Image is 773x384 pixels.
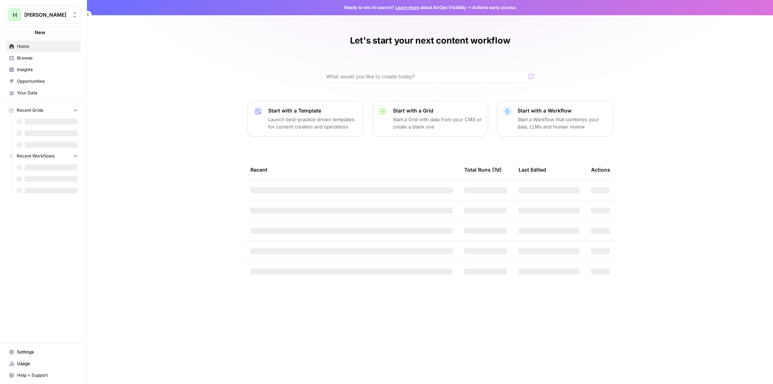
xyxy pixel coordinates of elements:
button: Start with a WorkflowStart a Workflow that combines your data, LLMs and human review [497,101,613,136]
a: Settings [6,346,81,358]
span: Opportunities [17,78,78,85]
button: Start with a GridStart a Grid with data from your CMS or create a blank one [372,101,488,136]
a: Learn more [395,5,419,10]
p: Start with a Grid [393,107,482,114]
button: Start with a TemplateLaunch best-practice driven templates for content creation and operations [248,101,363,136]
span: Home [17,43,78,50]
p: Start a Grid with data from your CMS or create a blank one [393,116,482,130]
p: Launch best-practice driven templates for content creation and operations [268,116,357,130]
span: Settings [17,349,78,355]
button: Help + Support [6,369,81,381]
button: New [6,27,81,38]
span: [PERSON_NAME] [24,11,68,19]
p: Start with a Workflow [518,107,607,114]
span: Ready to win AI search? about AirOps Visibility [344,4,466,11]
span: Actions early access [472,4,516,11]
span: Your Data [17,90,78,96]
span: Usage [17,360,78,367]
div: Recent [250,160,453,180]
span: Recent Workflows [17,153,54,159]
button: Recent Workflows [6,151,81,162]
span: Browse [17,55,78,61]
span: H [13,11,17,19]
div: Total Runs (7d) [464,160,502,180]
span: Insights [17,66,78,73]
button: Workspace: Hasbrook [6,6,81,24]
div: Last Edited [519,160,546,180]
a: Insights [6,64,81,75]
input: What would you like to create today? [326,73,525,80]
div: Actions [591,160,610,180]
span: New [35,29,45,36]
a: Browse [6,52,81,64]
span: Recent Grids [17,107,43,114]
a: Home [6,41,81,52]
a: Opportunities [6,75,81,87]
a: Your Data [6,87,81,99]
p: Start a Workflow that combines your data, LLMs and human review [518,116,607,130]
p: Start with a Template [268,107,357,114]
button: Recent Grids [6,105,81,116]
h1: Let's start your next content workflow [350,35,510,46]
span: Help + Support [17,372,78,379]
a: Usage [6,358,81,369]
